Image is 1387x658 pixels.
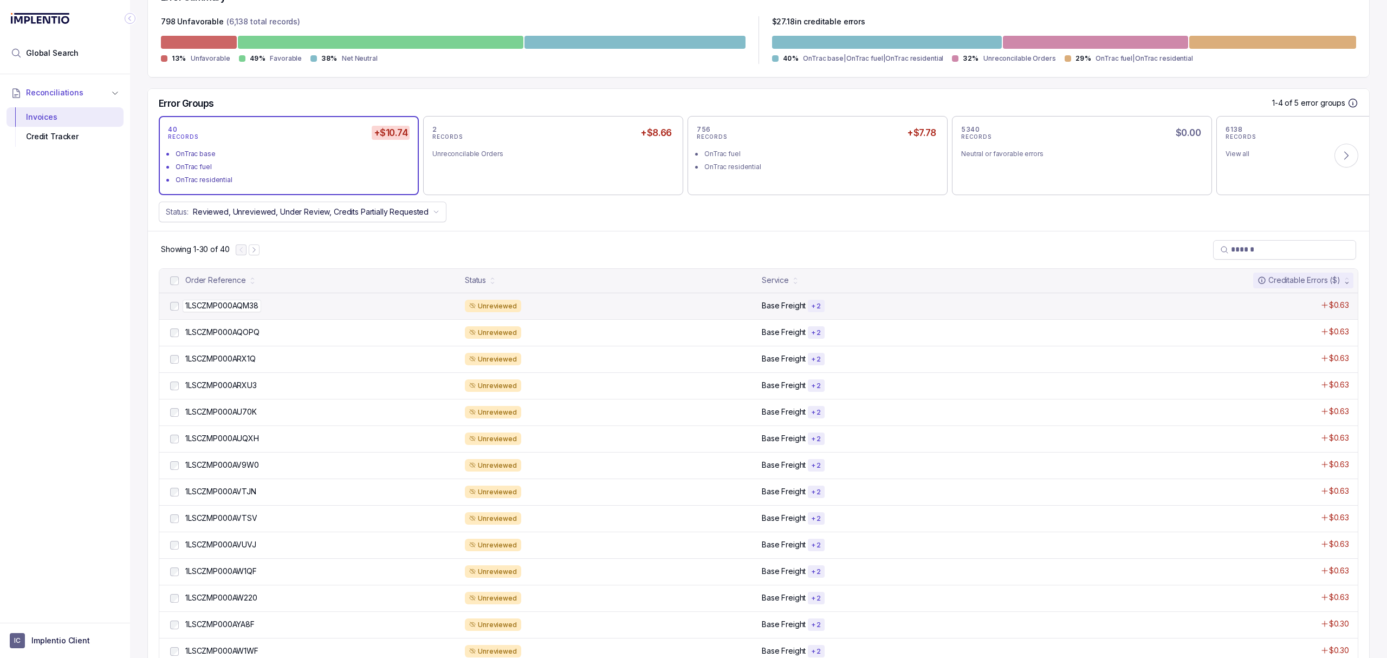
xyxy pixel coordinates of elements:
p: $0.63 [1329,592,1349,603]
p: Showing 1-30 of 40 [161,244,229,255]
h5: +$8.66 [638,126,674,140]
div: OnTrac fuel [704,149,937,159]
p: 40% [783,54,799,63]
p: + 2 [811,647,821,656]
p: + 2 [811,594,821,603]
p: Net Neutral [342,53,378,64]
div: Unreviewed [465,618,521,631]
p: 1LSCZMP000AVUVJ [185,539,256,550]
p: Base Freight [762,646,806,656]
p: 5340 [961,125,980,134]
p: $0.63 [1329,353,1349,364]
input: checkbox-checkbox [170,461,179,470]
p: $0.63 [1329,433,1349,443]
p: + 2 [811,461,821,470]
p: OnTrac fuel|OnTrac residential [1096,53,1192,64]
div: Order Reference [185,275,246,286]
p: 1LSCZMP000AV9W0 [185,460,259,470]
p: + 2 [811,355,821,364]
p: Base Freight [762,460,806,470]
p: Base Freight [762,407,806,417]
input: checkbox-checkbox [170,276,179,285]
p: Base Freight [762,513,806,524]
p: Status: [166,207,189,217]
p: 1LSCZMP000AW220 [185,592,257,603]
p: 49% [250,54,266,63]
input: checkbox-checkbox [170,408,179,417]
p: Reviewed, Unreviewed, Under Review, Credits Partially Requested [193,207,429,217]
input: checkbox-checkbox [170,541,179,550]
p: Base Freight [762,539,806,550]
div: Unreviewed [465,406,521,419]
p: 1LSCZMP000AUQXH [185,433,259,444]
button: Status:Reviewed, Unreviewed, Under Review, Credits Partially Requested [159,202,446,222]
p: 756 [697,125,711,134]
p: Implentio Client [31,635,90,646]
span: User initials [10,633,25,648]
input: checkbox-checkbox [170,594,179,603]
p: $0.30 [1329,618,1349,629]
button: User initialsImplentio Client [10,633,120,648]
h5: Error Groups [159,98,214,109]
div: Reconciliations [7,105,124,149]
p: RECORDS [1226,134,1256,140]
p: 38% [321,54,338,63]
div: Invoices [15,107,115,127]
p: $ 27.18 in creditable errors [772,16,865,29]
p: $0.63 [1329,512,1349,523]
div: Unreviewed [465,539,521,552]
p: 1LSCZMP000AQOPQ [185,327,260,338]
p: RECORDS [697,134,727,140]
p: 798 Unfavorable [161,16,224,29]
div: Unreviewed [465,300,521,313]
p: Base Freight [762,300,806,311]
p: $0.63 [1329,379,1349,390]
p: + 2 [811,302,821,311]
p: Base Freight [762,433,806,444]
p: Base Freight [762,619,806,630]
div: OnTrac base [176,149,409,159]
p: Unfavorable [191,53,230,64]
div: Status [465,275,486,286]
p: + 2 [811,435,821,443]
p: Base Freight [762,327,806,338]
p: Base Freight [762,486,806,497]
input: checkbox-checkbox [170,621,179,629]
div: Unreviewed [465,592,521,605]
div: Service [762,275,789,286]
h5: +$10.74 [372,126,410,140]
div: Unreviewed [465,433,521,446]
p: $0.63 [1329,406,1349,417]
div: OnTrac residential [176,175,409,185]
p: Favorable [270,53,302,64]
p: RECORDS [168,134,198,140]
p: + 2 [811,567,821,576]
div: Neutral or favorable errors [961,149,1194,159]
input: checkbox-checkbox [170,355,179,364]
p: 1LSCZMP000AVTSV [185,513,257,524]
input: checkbox-checkbox [170,382,179,390]
p: OnTrac base|OnTrac fuel|OnTrac residential [803,53,943,64]
p: Base Freight [762,566,806,577]
div: OnTrac residential [704,162,937,172]
p: $0.63 [1329,459,1349,470]
div: OnTrac fuel [176,162,409,172]
div: Unreconcilable Orders [432,149,665,159]
p: 1LSCZMP000ARXU3 [185,380,257,391]
input: checkbox-checkbox [170,647,179,656]
p: RECORDS [432,134,463,140]
p: 1LSCZMP000AU70K [185,407,257,417]
span: Global Search [26,48,79,59]
p: 1LSCZMP000AYA8F [185,619,255,630]
p: + 2 [811,621,821,629]
p: 1LSCZMP000AW1WF [185,646,258,656]
p: (6,138 total records) [226,16,300,29]
p: 32% [963,54,979,63]
input: checkbox-checkbox [170,514,179,523]
p: + 2 [811,328,821,337]
p: + 2 [811,514,821,523]
div: Unreviewed [465,645,521,658]
p: 1-4 of 5 [1272,98,1301,108]
p: 1LSCZMP000AQM38 [183,300,261,312]
p: + 2 [811,382,821,390]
